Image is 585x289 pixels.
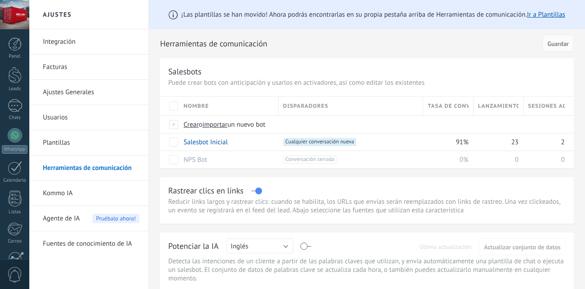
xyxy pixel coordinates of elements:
div: Calendario [2,178,28,183]
button: Inglés [226,239,293,253]
span: Conversación cerrada [283,156,337,164]
li: Ajustes Generales [29,80,148,105]
a: NPS Bot [184,156,207,164]
div: Chats [2,115,28,121]
div: 2 [524,133,565,151]
a: Ajustes Generales [43,80,139,105]
span: Inglés [231,242,249,251]
a: Fuentes de conocimiento de IA [43,231,139,257]
li: Usuarios [29,105,148,130]
span: 0% [460,156,469,164]
div: 0 [474,151,519,168]
span: un nuevo bot [227,120,265,129]
div: Correo [2,239,28,244]
div: Rastrear clics en links [168,185,244,196]
span: Lanzamientos totales [478,102,519,110]
span: Disparadores [283,102,328,110]
p: Detecta las intenciones de un cliente a partir de las palabras claves que utilizan, y envía autom... [168,257,566,283]
div: 23 [474,133,519,151]
a: Kommo IA [43,181,139,206]
div: WhatsApp [2,145,28,154]
span: Guardar [548,41,569,47]
span: importar [203,120,228,129]
div: 0% [423,151,469,168]
a: Usuarios [43,105,139,130]
li: Agente de IA [29,206,148,231]
div: Panel [2,54,28,60]
a: Plantillas [43,130,139,156]
span: Pruébalo ahora! [92,214,139,223]
li: Fuentes de conocimiento de IA [29,231,148,256]
span: 91% [456,138,469,147]
span: o [199,120,203,129]
li: Herramientas de comunicación [29,156,148,181]
li: Plantillas [29,130,148,156]
p: Puede crear bots con anticipación y usarlos en activadores, así como editar los existentes [168,78,566,87]
span: Agente de IA [43,206,80,231]
div: Potenciar la IA [168,241,219,252]
li: Kommo IA [29,181,148,206]
a: Agente de IA Pruébalo ahora! [43,206,139,231]
div: Salesbots [168,66,202,77]
span: Cualquier conversación nueva [283,138,356,146]
span: 0 [515,156,519,164]
a: Herramientas de comunicación [43,156,139,181]
span: Sesiones activas [528,102,565,110]
h2: Herramientas de comunicación [160,35,539,53]
a: Integración [43,29,139,55]
span: Crear [184,120,199,129]
li: Integración [29,29,148,55]
span: 2 [561,138,565,147]
div: 91% [423,133,469,151]
span: ¡Las plantillas se han movido! Ahora podrás encontrarlas en su propia pestaña arriba de Herramien... [181,10,565,19]
p: Reducir links largos y rastrear clics: cuando se habilita, los URLs que envías serán reemplazados... [168,197,566,215]
a: Ir a Plantillas [527,10,565,19]
div: Listas [2,209,28,215]
span: Nombre [184,102,209,110]
span: 0 [561,156,565,164]
a: Facturas [43,55,139,80]
li: Facturas [29,55,148,80]
span: Tasa de conversión [428,102,468,110]
span: 23 [511,138,518,147]
button: Guardar [543,35,574,52]
a: Salesbot Inicial [184,138,228,147]
div: 0 [524,151,565,168]
div: Leads [2,86,28,92]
